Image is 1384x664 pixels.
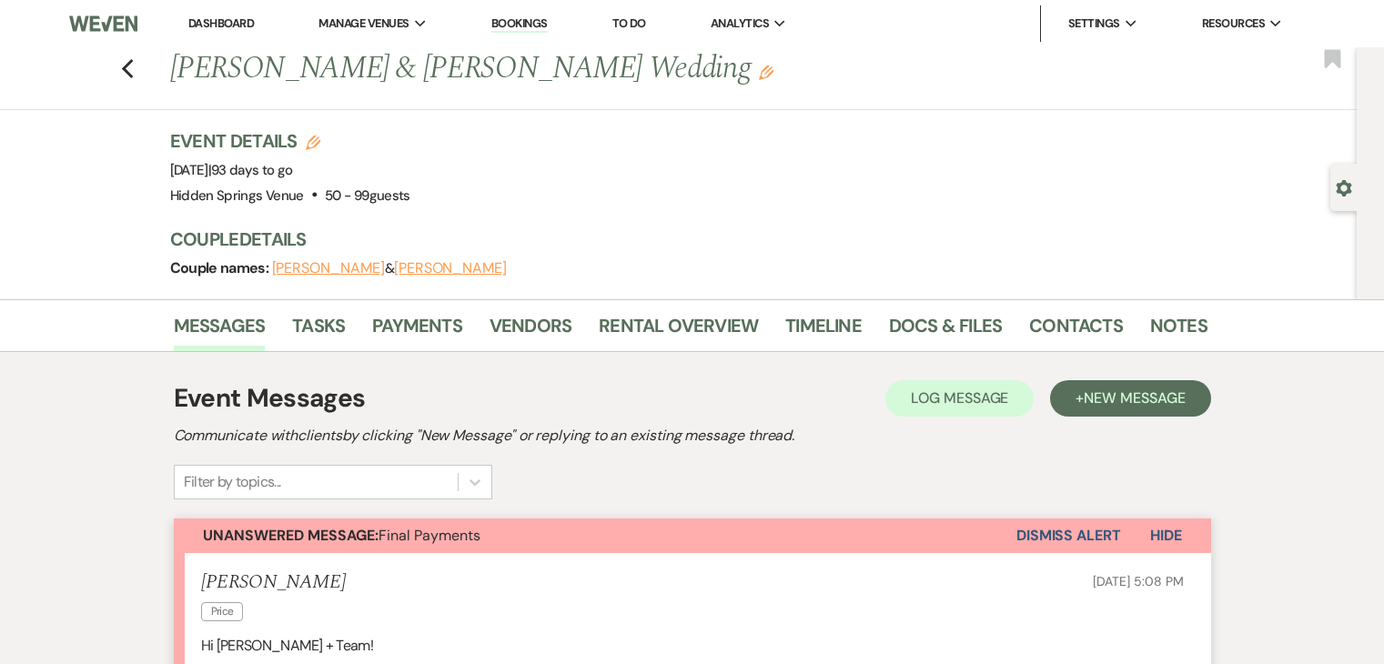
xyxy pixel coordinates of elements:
img: Weven Logo [69,5,137,43]
button: Edit [759,64,773,80]
button: Unanswered Message:Final Payments [174,518,1016,553]
a: Contacts [1029,311,1123,351]
button: [PERSON_NAME] [272,261,385,276]
h3: Event Details [170,128,410,154]
a: Rental Overview [599,311,758,351]
span: 93 days to go [211,161,293,179]
a: Dashboard [188,15,254,31]
button: +New Message [1050,380,1210,417]
button: Open lead details [1336,178,1352,196]
span: Couple names: [170,258,272,277]
span: Final Payments [203,526,480,545]
a: Docs & Files [889,311,1002,351]
h2: Communicate with clients by clicking "New Message" or replying to an existing message thread. [174,425,1211,447]
strong: Unanswered Message: [203,526,379,545]
button: Log Message [885,380,1034,417]
div: Filter by topics... [184,471,281,493]
a: Timeline [785,311,862,351]
span: Price [201,602,244,621]
span: Hidden Springs Venue [170,186,304,205]
span: Hide [1150,526,1182,545]
span: [DATE] [170,161,293,179]
button: Hide [1121,518,1211,553]
a: Tasks [292,311,345,351]
a: Payments [372,311,462,351]
a: Messages [174,311,266,351]
a: Vendors [490,311,571,351]
span: [DATE] 5:08 PM [1093,573,1183,589]
a: To Do [612,15,646,31]
button: Dismiss Alert [1016,518,1121,553]
span: | [208,161,293,179]
span: 50 - 99 guests [325,186,410,205]
span: New Message [1084,388,1185,407]
a: Bookings [491,15,548,33]
p: Hi [PERSON_NAME] + Team! [201,634,1184,658]
span: Analytics [711,15,769,33]
span: Manage Venues [318,15,409,33]
span: Log Message [911,388,1008,407]
h1: [PERSON_NAME] & [PERSON_NAME] Wedding [170,47,985,91]
button: [PERSON_NAME] [394,261,507,276]
span: Settings [1068,15,1120,33]
h1: Event Messages [174,379,366,418]
a: Notes [1150,311,1207,351]
h3: Couple Details [170,226,1189,252]
span: Resources [1202,15,1265,33]
span: & [272,259,507,277]
h5: [PERSON_NAME] [201,571,346,594]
